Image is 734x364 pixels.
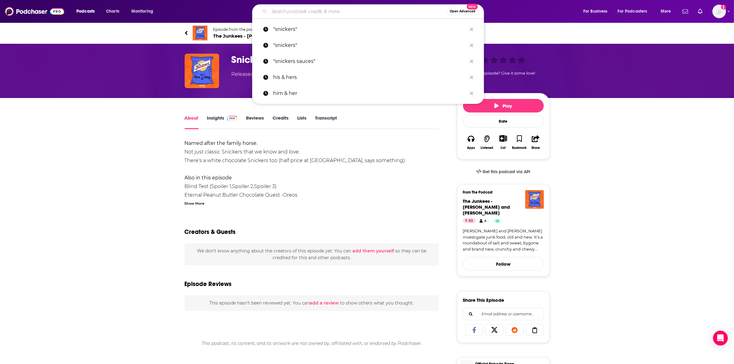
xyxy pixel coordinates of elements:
p: him & her [273,85,467,101]
button: Show profile menu [712,5,726,18]
img: Podchaser Pro [227,116,238,121]
a: The Junkees - Dave O'Neil and Kitty Flanagan [463,198,510,216]
input: Email address or username... [468,308,539,320]
div: Search followers [463,308,544,320]
a: Share on Facebook [465,324,483,336]
button: open menu [656,6,679,16]
a: Reviews [246,115,264,129]
button: Follow [463,257,544,271]
input: Search podcasts, credits, & more... [269,6,447,16]
span: New [467,4,478,10]
span: For Business [583,7,608,16]
a: Show notifications dropdown [695,6,705,17]
span: Open Advanced [450,10,475,13]
h3: Episode Reviews [185,280,232,288]
button: add a review [310,300,339,306]
button: Listened [479,131,495,153]
p: "snickers sauces" [273,53,467,69]
a: his & hers [252,69,484,85]
div: Rate [463,115,544,128]
button: Bookmark [511,131,527,153]
p: "snickers" [273,21,467,37]
span: Good episode? Give it some love! [471,71,535,76]
span: Play [494,103,512,109]
span: Episode from the podcast [213,27,355,32]
span: Get this podcast via API [482,169,530,174]
a: him & her [252,85,484,101]
a: Share on Reddit [506,324,524,336]
p: his & hers [273,69,467,85]
a: Charts [102,6,123,16]
img: The Junkees - Dave O'Neil and Kitty Flanagan [193,26,207,40]
strong: Named after the family horse. [185,140,258,146]
button: Open AdvancedNew [447,8,478,15]
a: Spoiler 3 [254,183,275,189]
span: Monitoring [131,7,153,16]
h2: Creators & Guests [185,228,236,236]
a: 4 [477,218,489,223]
a: InsightsPodchaser Pro [207,115,238,129]
a: "snickers" [252,21,484,37]
h3: Share This Episode [463,297,504,303]
a: 63 [463,218,476,223]
span: The Junkees - [PERSON_NAME] and [PERSON_NAME] [463,198,510,216]
a: Oreos [283,192,298,198]
a: Copy Link [526,324,544,336]
a: About [185,115,199,129]
div: Listened [481,146,494,150]
div: Apps [467,146,475,150]
span: This episode hasn't been reviewed yet. You can to show others what you thought. [209,300,414,306]
a: The Junkees - Dave O'Neil and Kitty FlanaganEpisode from the podcastThe Junkees - [PERSON_NAME] a... [185,26,550,40]
p: "snickers" [273,37,467,53]
div: List [501,146,506,150]
span: Logged in as hjones [712,5,726,18]
svg: Add a profile image [721,5,726,10]
div: Show More ButtonList [495,131,511,153]
button: open menu [127,6,161,16]
span: For Podcasters [618,7,647,16]
div: This podcast, its content, and its artwork are not owned by, affiliated with, or endorsed by Podc... [185,336,439,351]
span: Podcasts [76,7,95,16]
h1: Snickers [232,54,447,66]
button: Play [463,99,544,112]
a: Transcript [315,115,337,129]
span: 63 [469,218,473,224]
span: The Junkees - [PERSON_NAME] and [PERSON_NAME] [213,33,355,39]
button: open menu [72,6,103,16]
span: 4 [484,218,486,224]
div: Search podcasts, credits, & more... [258,4,490,18]
a: Credits [273,115,289,129]
strong: Also in this episode [185,175,232,181]
img: User Profile [712,5,726,18]
a: Get this podcast via API [471,164,535,179]
button: Show More Button [497,135,510,142]
button: Apps [463,131,479,153]
span: Charts [106,7,119,16]
button: open menu [614,6,656,16]
button: open menu [579,6,615,16]
button: Share [527,131,543,153]
img: The Junkees - Dave O'Neil and Kitty Flanagan [525,190,544,209]
a: Lists [297,115,306,129]
a: Spoiler 2 [232,183,253,189]
a: Show notifications dropdown [680,6,691,17]
a: [PERSON_NAME] and [PERSON_NAME] investigate junk food, old and new. It's a roundabout of salt and... [463,228,544,252]
a: "snickers sauces" [252,53,484,69]
div: Released [DATE] [232,71,271,78]
li: Eternal Peanut Butter Chocolate Quest - [185,191,439,199]
h3: From The Podcast [463,190,539,194]
a: "snickers" [252,37,484,53]
div: Bookmark [512,146,527,150]
img: Podchaser - Follow, Share and Rate Podcasts [5,6,64,17]
div: Open Intercom Messenger [713,331,728,346]
span: We don't know anything about the creators of this episode yet . You can so they can be credited f... [197,248,426,260]
a: Share on X/Twitter [486,324,503,336]
a: Spoiler 1 [211,183,232,189]
span: More [661,7,671,16]
img: Snickers [185,54,219,88]
div: Share [531,146,540,150]
button: add them yourself [352,248,394,253]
